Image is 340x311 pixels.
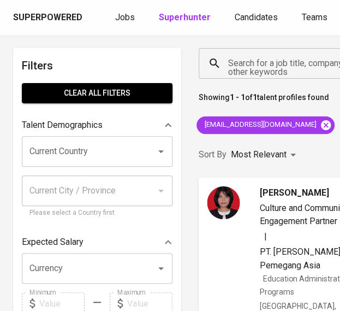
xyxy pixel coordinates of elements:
[230,93,245,102] b: 1 - 1
[260,186,329,199] span: [PERSON_NAME]
[231,148,287,161] p: Most Relevant
[22,83,172,103] button: Clear All filters
[302,12,327,22] span: Teams
[159,12,211,22] b: Superhunter
[231,145,300,165] div: Most Relevant
[196,116,335,134] div: [EMAIL_ADDRESS][DOMAIN_NAME]
[199,148,226,161] p: Sort By
[153,261,169,276] button: Open
[196,120,323,130] span: [EMAIL_ADDRESS][DOMAIN_NAME]
[264,230,267,243] span: |
[22,119,103,132] p: Talent Demographics
[115,11,137,25] a: Jobs
[302,11,330,25] a: Teams
[253,93,257,102] b: 1
[13,11,82,24] div: Superpowered
[22,231,172,253] div: Expected Salary
[22,57,172,74] h6: Filters
[29,208,165,219] p: Please select a Country first
[153,144,169,159] button: Open
[22,236,83,249] p: Expected Salary
[207,186,240,219] img: d8b2bb429dc3d58a26a3b2c357a93f95.jpg
[13,11,85,24] a: Superpowered
[31,86,164,100] span: Clear All filters
[115,12,135,22] span: Jobs
[235,11,280,25] a: Candidates
[235,12,278,22] span: Candidates
[159,11,213,25] a: Superhunter
[22,114,172,136] div: Talent Demographics
[199,92,329,112] p: Showing of talent profiles found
